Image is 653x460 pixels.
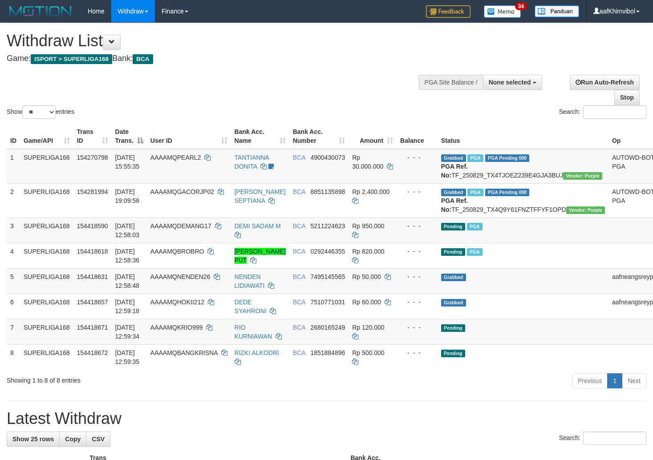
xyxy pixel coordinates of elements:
a: Run Auto-Refresh [570,75,640,90]
input: Search: [583,432,646,445]
img: Feedback.jpg [426,5,470,18]
div: - - - [400,153,434,162]
span: AAAAMQDEMANG17 [150,222,211,230]
span: Rp 2.400.000 [352,188,389,195]
a: RIO KURNIAWAN [235,324,272,340]
span: Vendor URL: https://trx4.1velocity.biz [566,206,605,214]
span: [DATE] 12:59:35 [115,349,140,365]
span: CSV [92,436,105,443]
span: Copy 7495145565 to clipboard [310,273,345,280]
span: Copy 0292446355 to clipboard [310,248,345,255]
span: 154418671 [77,324,108,331]
td: 1 [7,149,20,184]
th: Bank Acc. Name: activate to sort column ascending [231,124,289,149]
span: [DATE] 12:58:36 [115,248,140,264]
span: Marked by aafsoycanthlai [467,248,483,256]
span: Grabbed [441,189,466,196]
h1: Latest Withdraw [7,410,646,428]
th: Date Trans.: activate to sort column descending [112,124,147,149]
span: None selected [489,79,531,86]
span: Pending [441,350,465,357]
div: Showing 1 to 8 of 8 entries [7,372,265,385]
span: PGA Pending [485,154,530,162]
td: 5 [7,268,20,294]
span: 154270798 [77,154,108,161]
div: - - - [400,272,434,281]
img: MOTION_logo.png [7,4,74,18]
td: 7 [7,319,20,344]
span: BCA [293,154,305,161]
a: 1 [607,373,622,388]
h1: Withdraw List [7,32,426,50]
span: [DATE] 19:09:58 [115,188,140,204]
th: ID [7,124,20,149]
span: Copy 4900430073 to clipboard [310,154,345,161]
span: Copy 2680165249 to clipboard [310,324,345,331]
span: 34 [515,2,527,10]
th: Bank Acc. Number: activate to sort column ascending [289,124,349,149]
span: 154418672 [77,349,108,356]
td: TF_250829_TX4TJOEZ239E4GJA3BUJ [438,149,608,184]
td: SUPERLIGA168 [20,344,73,370]
td: SUPERLIGA168 [20,243,73,268]
span: BCA [293,273,305,280]
a: Show 25 rows [7,432,60,447]
a: DEMI SADAM M [235,222,281,230]
span: Copy [65,436,81,443]
td: 3 [7,218,20,243]
span: [DATE] 12:59:18 [115,299,140,315]
th: Game/API: activate to sort column ascending [20,124,73,149]
span: Pending [441,223,465,230]
span: AAAAMQHOKII212 [150,299,204,306]
td: SUPERLIGA168 [20,319,73,344]
td: SUPERLIGA168 [20,268,73,294]
span: BCA [133,54,153,64]
th: Trans ID: activate to sort column ascending [73,124,112,149]
a: CSV [86,432,110,447]
a: [PERSON_NAME] SEPTIANA [235,188,286,204]
span: BCA [293,222,305,230]
span: ISPORT > SUPERLIGA168 [31,54,112,64]
span: AAAAMQNENDEN26 [150,273,211,280]
a: Stop [614,90,640,105]
span: BCA [293,248,305,255]
div: - - - [400,298,434,307]
span: Rp 820.000 [352,248,384,255]
span: 154418618 [77,248,108,255]
th: Amount: activate to sort column ascending [349,124,397,149]
span: BCA [293,324,305,331]
span: 154418631 [77,273,108,280]
span: AAAAMQKRIO999 [150,324,203,331]
span: AAAAMQPEARL2 [150,154,201,161]
td: TF_250829_TX4Q9Y61FNZTFFYF1OPD [438,183,608,218]
div: - - - [400,187,434,196]
span: [DATE] 12:59:34 [115,324,140,340]
span: Show 25 rows [12,436,54,443]
th: User ID: activate to sort column ascending [147,124,231,149]
a: DEDE SYAHRONI [235,299,267,315]
a: Copy [59,432,86,447]
td: 2 [7,183,20,218]
span: Marked by aafsoycanthlai [467,223,483,230]
td: 6 [7,294,20,319]
span: 154418657 [77,299,108,306]
h4: Game: Bank: [7,54,426,63]
span: Rp 120.000 [352,324,384,331]
span: BCA [293,299,305,306]
span: Copy 8851135898 to clipboard [310,188,345,195]
span: Grabbed [441,299,466,307]
a: Next [622,373,646,388]
td: SUPERLIGA168 [20,218,73,243]
span: Rp 30.000.000 [352,154,383,170]
span: Rp 500.000 [352,349,384,356]
td: 8 [7,344,20,370]
div: - - - [400,222,434,230]
img: Button%20Memo.svg [484,5,521,18]
td: SUPERLIGA168 [20,183,73,218]
span: Marked by aafnonsreyleab [467,189,483,196]
div: - - - [400,348,434,357]
span: Rp 50.000 [352,273,381,280]
th: Status [438,124,608,149]
a: Previous [572,373,608,388]
select: Showentries [22,105,56,119]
